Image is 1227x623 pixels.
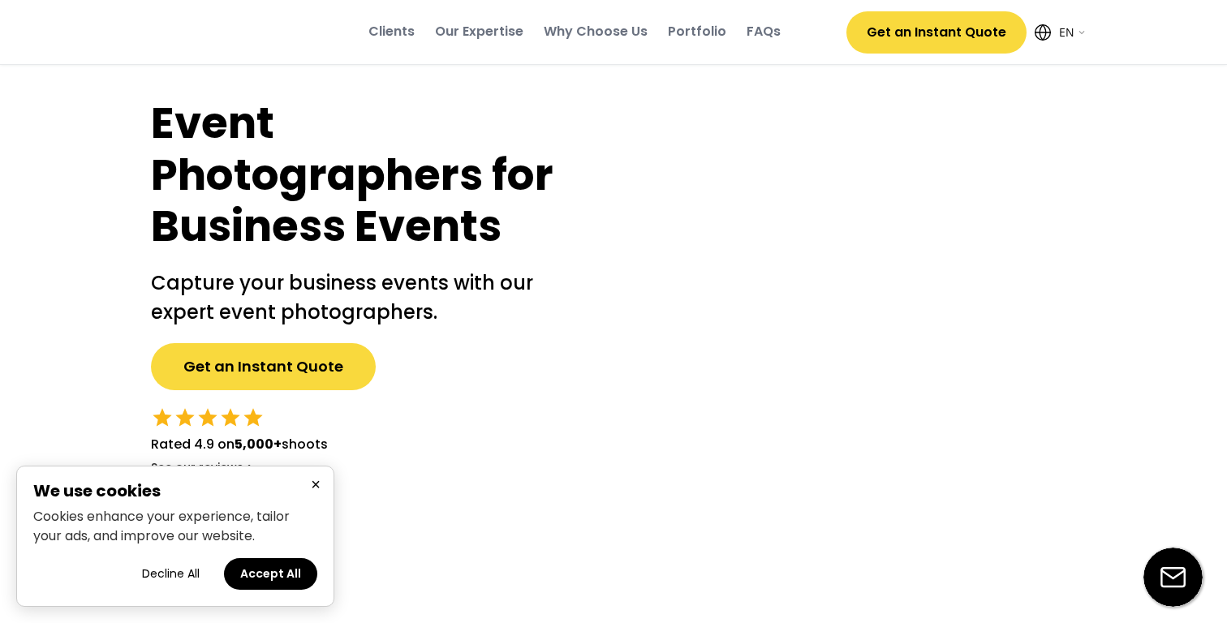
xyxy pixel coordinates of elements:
[151,435,328,454] div: Rated 4.9 on shoots
[151,406,174,429] button: star
[747,23,781,41] div: FAQs
[174,406,196,429] button: star
[196,406,219,429] button: star
[544,23,648,41] div: Why Choose Us
[140,16,302,48] img: yH5BAEAAAAALAAAAAABAAEAAAIBRAA7
[151,269,581,327] h2: Capture your business events with our expert event photographers.
[242,406,265,429] button: star
[368,23,415,41] div: Clients
[151,97,581,252] h1: Event Photographers for Business Events
[435,23,523,41] div: Our Expertise
[224,558,317,590] button: Accept all cookies
[33,507,317,546] p: Cookies enhance your experience, tailor your ads, and improve our website.
[219,406,242,429] button: star
[33,483,317,499] h2: We use cookies
[846,11,1027,54] button: Get an Instant Quote
[151,343,376,390] button: Get an Instant Quote
[306,475,325,495] button: Close cookie banner
[613,97,1100,561] img: yH5BAEAAAAALAAAAAABAAEAAAIBRAA7
[668,23,726,41] div: Portfolio
[1035,24,1051,41] img: Icon%20feather-globe%20%281%29.svg
[1134,530,1207,603] iframe: Webchat Widget
[235,435,282,453] strong: 5,000+
[126,558,216,590] button: Decline all cookies
[151,460,253,476] div: See our reviews >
